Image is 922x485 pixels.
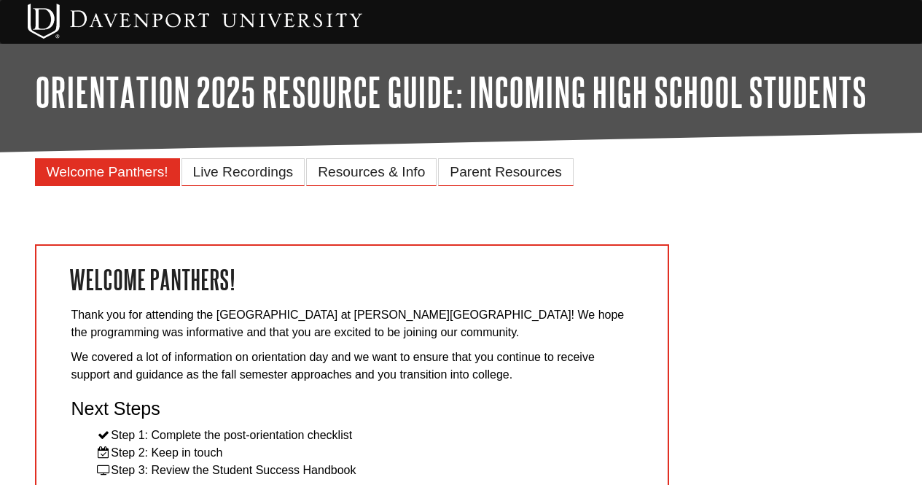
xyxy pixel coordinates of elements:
[71,349,632,384] p: We covered a lot of information on orientation day and we want to ensure that you continue to rec...
[181,158,305,185] a: Live Recordings
[306,158,437,185] a: Resources & Info
[35,158,180,185] a: Welcome Panthers!
[96,427,633,444] li: Step 1: Complete the post-orientation checklist
[35,157,888,185] div: Guide Pages
[28,4,362,39] img: Davenport University
[63,260,639,299] h2: Welcome Panthers!
[193,164,294,179] span: Live Recordings
[318,164,425,179] span: Resources & Info
[438,158,574,185] a: Parent Resources
[35,70,888,114] h1: Orientation 2025 Resource Guide: Incoming High School Students
[96,444,633,462] li: Step 2: Keep in touch
[71,306,632,341] p: Thank you for attending the [GEOGRAPHIC_DATA] at [PERSON_NAME][GEOGRAPHIC_DATA]! We hope the prog...
[450,164,562,179] span: Parent Resources
[96,462,633,479] li: Step 3: Review the Student Success Handbook
[71,398,632,419] h3: Next Steps
[47,164,168,179] span: Welcome Panthers!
